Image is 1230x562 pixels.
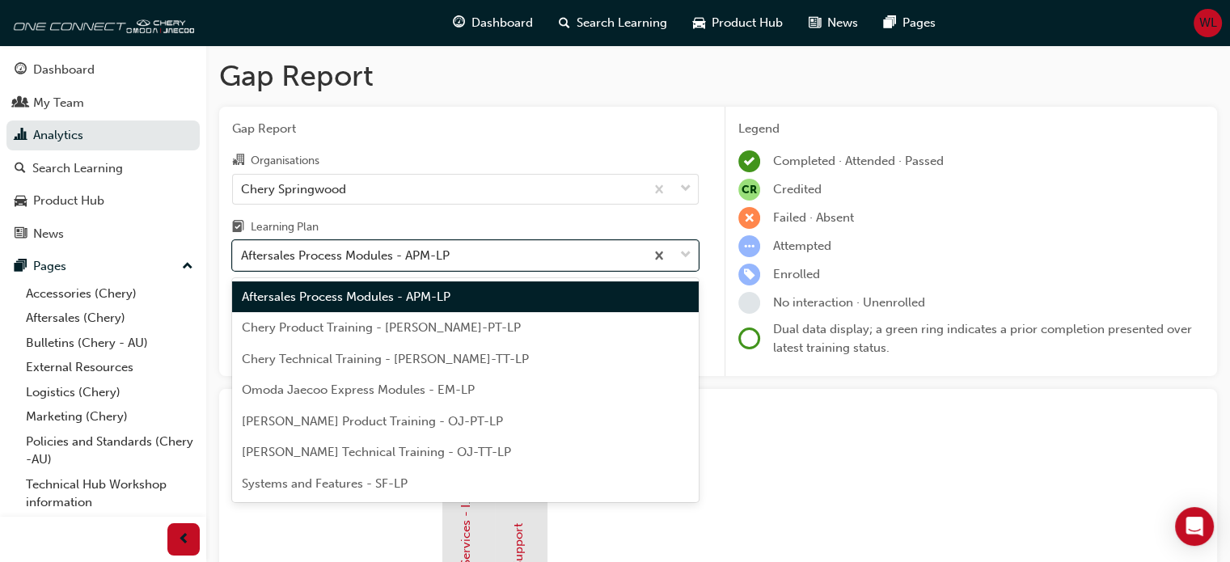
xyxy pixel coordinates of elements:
[33,257,66,276] div: Pages
[773,267,820,281] span: Enrolled
[242,445,511,459] span: [PERSON_NAME] Technical Training - OJ-TT-LP
[15,162,26,176] span: search-icon
[241,247,450,265] div: Aftersales Process Modules - APM-LP
[453,13,465,33] span: guage-icon
[15,63,27,78] span: guage-icon
[19,331,200,356] a: Bulletins (Chery - AU)
[251,153,319,169] div: Organisations
[33,192,104,210] div: Product Hub
[738,207,760,229] span: learningRecordVerb_FAIL-icon
[559,13,570,33] span: search-icon
[680,245,691,266] span: down-icon
[242,289,450,304] span: Aftersales Process Modules - APM-LP
[902,14,936,32] span: Pages
[871,6,949,40] a: pages-iconPages
[178,530,190,550] span: prev-icon
[6,88,200,118] a: My Team
[19,472,200,515] a: Technical Hub Workshop information
[6,219,200,249] a: News
[738,150,760,172] span: learningRecordVerb_COMPLETE-icon
[680,179,691,200] span: down-icon
[232,221,244,235] span: learningplan-icon
[773,322,1192,355] span: Dual data display; a green ring indicates a prior completion presented over latest training status.
[251,219,319,235] div: Learning Plan
[15,194,27,209] span: car-icon
[773,295,925,310] span: No interaction · Unenrolled
[1175,507,1214,546] div: Open Intercom Messenger
[19,380,200,405] a: Logistics (Chery)
[6,55,200,85] a: Dashboard
[577,14,667,32] span: Search Learning
[15,129,27,143] span: chart-icon
[773,239,831,253] span: Attempted
[33,61,95,79] div: Dashboard
[242,476,408,491] span: Systems and Features - SF-LP
[884,13,896,33] span: pages-icon
[6,154,200,184] a: Search Learning
[19,355,200,380] a: External Resources
[796,6,871,40] a: news-iconNews
[19,281,200,306] a: Accessories (Chery)
[738,179,760,201] span: null-icon
[6,251,200,281] button: Pages
[738,292,760,314] span: learningRecordVerb_NONE-icon
[182,256,193,277] span: up-icon
[232,154,244,168] span: organisation-icon
[809,13,821,33] span: news-icon
[773,210,854,225] span: Failed · Absent
[33,94,84,112] div: My Team
[19,306,200,331] a: Aftersales (Chery)
[15,96,27,111] span: people-icon
[773,182,822,196] span: Credited
[19,404,200,429] a: Marketing (Chery)
[15,227,27,242] span: news-icon
[19,429,200,472] a: Policies and Standards (Chery -AU)
[242,352,529,366] span: Chery Technical Training - [PERSON_NAME]-TT-LP
[6,186,200,216] a: Product Hub
[546,6,680,40] a: search-iconSearch Learning
[19,515,200,540] a: All Pages
[6,52,200,251] button: DashboardMy TeamAnalyticsSearch LearningProduct HubNews
[440,6,546,40] a: guage-iconDashboard
[242,382,475,397] span: Omoda Jaecoo Express Modules - EM-LP
[1194,9,1222,37] button: WL
[773,154,944,168] span: Completed · Attended · Passed
[232,120,699,138] span: Gap Report
[712,14,783,32] span: Product Hub
[32,159,123,178] div: Search Learning
[680,6,796,40] a: car-iconProduct Hub
[15,260,27,274] span: pages-icon
[219,58,1217,94] h1: Gap Report
[6,120,200,150] a: Analytics
[738,120,1204,138] div: Legend
[693,13,705,33] span: car-icon
[8,6,194,39] img: oneconnect
[241,180,346,198] div: Chery Springwood
[471,14,533,32] span: Dashboard
[738,264,760,285] span: learningRecordVerb_ENROLL-icon
[738,235,760,257] span: learningRecordVerb_ATTEMPT-icon
[1199,14,1217,32] span: WL
[827,14,858,32] span: News
[242,320,521,335] span: Chery Product Training - [PERSON_NAME]-PT-LP
[33,225,64,243] div: News
[242,414,503,429] span: [PERSON_NAME] Product Training - OJ-PT-LP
